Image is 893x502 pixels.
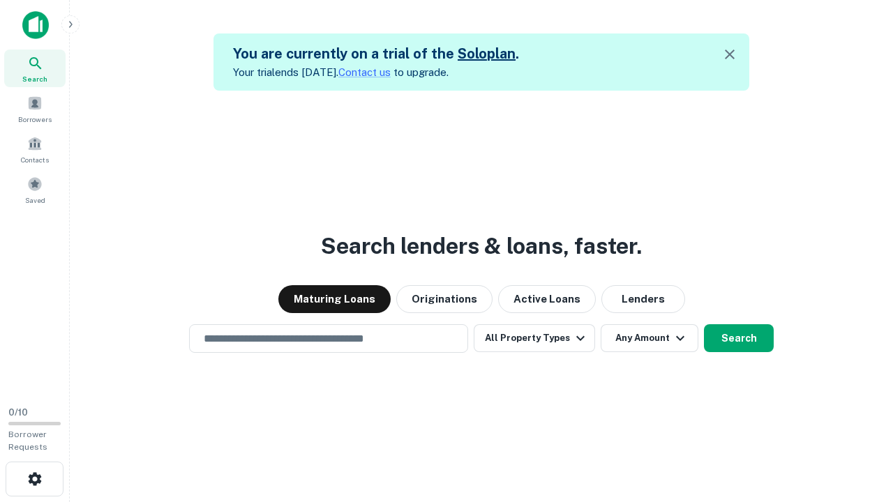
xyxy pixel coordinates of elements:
[396,285,493,313] button: Originations
[321,229,642,263] h3: Search lenders & loans, faster.
[4,171,66,208] a: Saved
[4,90,66,128] a: Borrowers
[22,11,49,39] img: capitalize-icon.png
[338,66,391,78] a: Contact us
[8,429,47,452] span: Borrower Requests
[704,324,774,352] button: Search
[601,324,698,352] button: Any Amount
[474,324,595,352] button: All Property Types
[4,130,66,168] a: Contacts
[21,154,49,165] span: Contacts
[233,43,519,64] h5: You are currently on a trial of the .
[4,50,66,87] a: Search
[601,285,685,313] button: Lenders
[22,73,47,84] span: Search
[8,407,28,418] span: 0 / 10
[278,285,391,313] button: Maturing Loans
[823,390,893,457] iframe: Chat Widget
[18,114,52,125] span: Borrowers
[25,195,45,206] span: Saved
[498,285,596,313] button: Active Loans
[233,64,519,81] p: Your trial ends [DATE]. to upgrade.
[458,45,516,62] a: Soloplan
